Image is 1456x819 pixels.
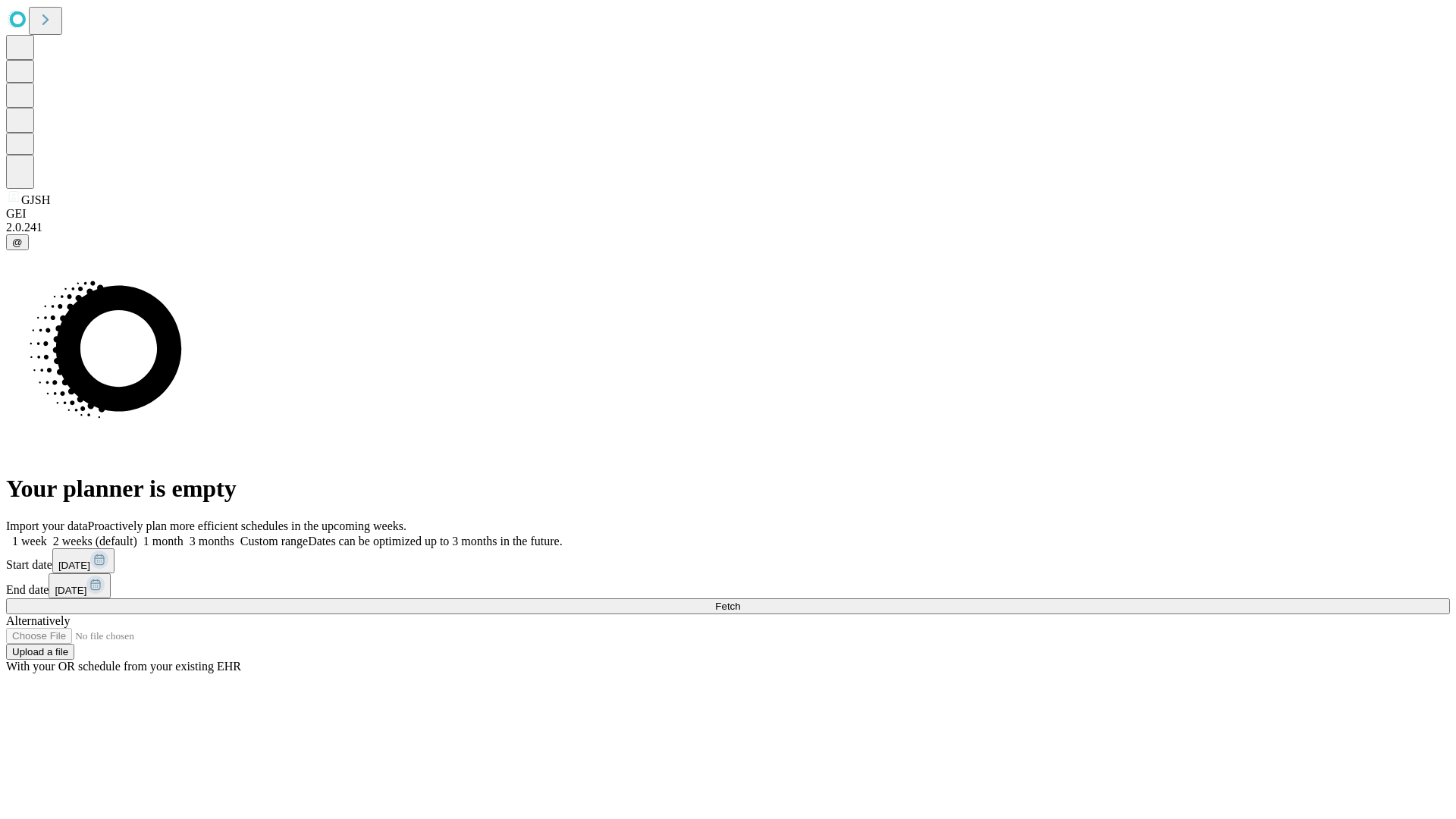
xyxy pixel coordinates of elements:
span: Import your data [6,519,88,532]
span: Proactively plan more efficient schedules in the upcoming weeks. [88,519,406,532]
span: With your OR schedule from your existing EHR [6,660,241,673]
span: Alternatively [6,614,70,627]
div: GEI [6,207,1450,221]
h1: Your planner is empty [6,475,1450,503]
div: End date [6,573,1450,598]
span: @ [12,237,23,248]
span: [DATE] [55,585,86,596]
span: GJSH [21,193,50,206]
button: Fetch [6,598,1450,614]
span: Dates can be optimized up to 3 months in the future. [308,535,562,548]
span: [DATE] [58,560,90,571]
span: 3 months [190,535,234,548]
button: [DATE] [49,573,111,598]
div: 2.0.241 [6,221,1450,234]
button: [DATE] [52,548,115,573]
span: Fetch [715,601,740,612]
div: Start date [6,548,1450,573]
span: Custom range [240,535,308,548]
span: 2 weeks (default) [53,535,137,548]
span: 1 month [143,535,184,548]
button: Upload a file [6,644,74,660]
span: 1 week [12,535,47,548]
button: @ [6,234,29,250]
